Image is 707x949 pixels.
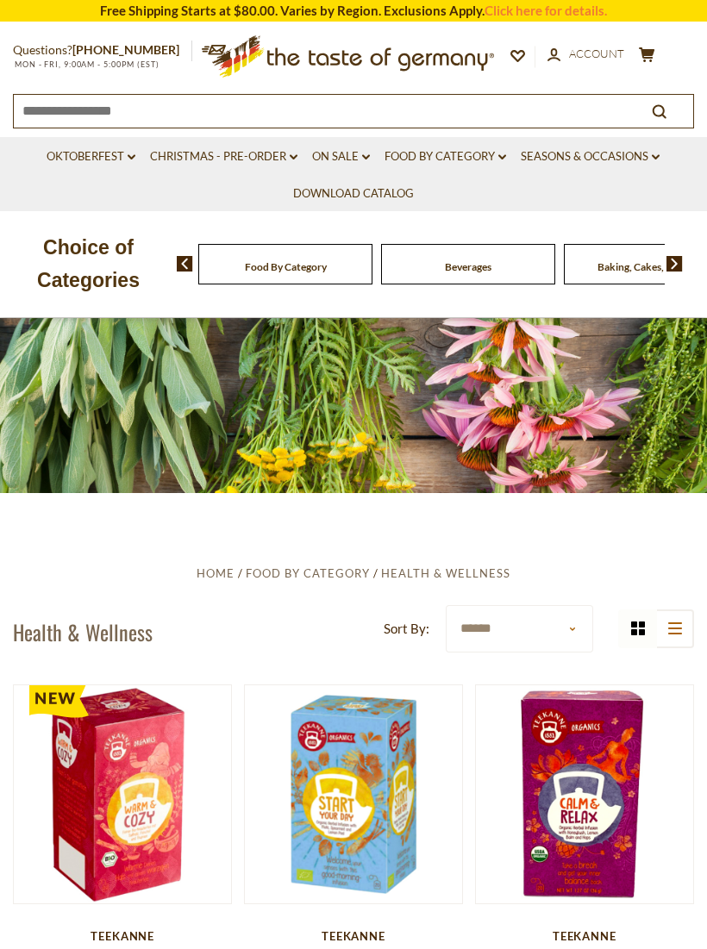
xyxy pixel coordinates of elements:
a: Baking, Cakes, Desserts [598,260,705,273]
a: On Sale [312,147,370,166]
span: MON - FRI, 9:00AM - 5:00PM (EST) [13,59,160,69]
a: Food By Category [245,260,327,273]
a: [PHONE_NUMBER] [72,42,179,57]
a: Home [197,566,235,580]
img: Teekanne "Start Your Day" Organic Herbal Tea Mix, 20 bags [245,685,462,902]
img: Teekanne "Calm and Relax" Organic Herbal and Fruit Tea Mix, 20 bags [476,685,693,902]
a: Account [547,45,624,64]
a: Food By Category [246,566,370,580]
span: Account [569,47,624,60]
a: Health & Wellness [381,566,510,580]
a: Click here for details. [485,3,607,18]
img: next arrow [666,256,683,272]
div: Teekanne [475,929,694,943]
div: Teekanne [244,929,463,943]
a: Download Catalog [293,184,414,203]
a: Beverages [445,260,491,273]
div: Teekanne [13,929,232,943]
h1: Health & Wellness [13,619,153,645]
a: Seasons & Occasions [521,147,660,166]
a: Christmas - PRE-ORDER [150,147,297,166]
a: Food By Category [385,147,506,166]
img: previous arrow [177,256,193,272]
img: Teekanne "Warm & Cozy" Organic Herbal Tea Blend, 20 bags [14,685,231,902]
label: Sort By: [384,618,429,640]
p: Questions? [13,40,192,61]
a: Oktoberfest [47,147,135,166]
